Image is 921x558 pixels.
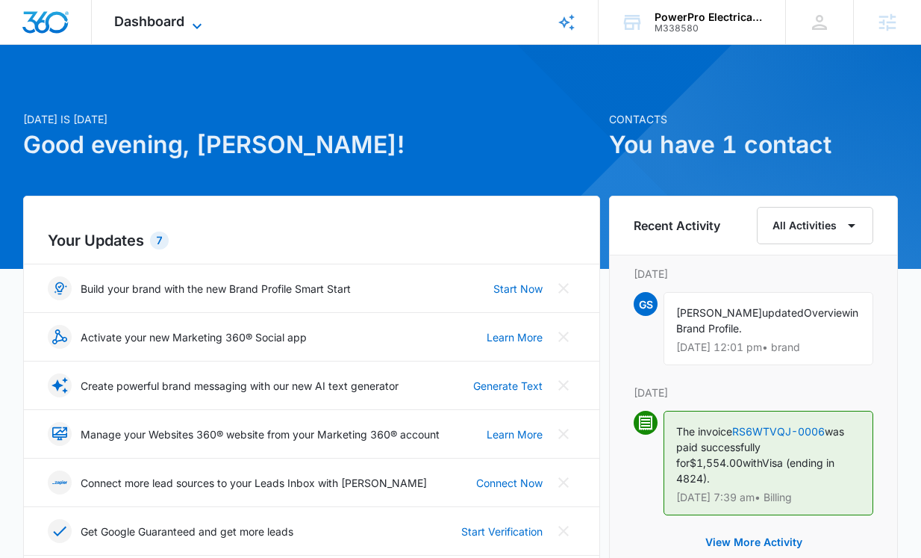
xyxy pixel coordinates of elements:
span: Dashboard [114,13,184,29]
h6: Recent Activity [634,217,720,235]
img: website_grey.svg [24,39,36,51]
div: 7 [150,232,169,249]
p: Get Google Guaranteed and get more leads [81,524,293,539]
p: [DATE] 7:39 am • Billing [676,492,861,503]
div: v 4.0.25 [42,24,73,36]
a: Connect Now [476,475,543,491]
a: RS6WTVQJ-0006 [732,425,825,438]
div: Keywords by Traffic [165,88,252,98]
img: logo_orange.svg [24,24,36,36]
h1: Good evening, [PERSON_NAME]! [23,127,601,163]
span: $1,554.00 [690,456,743,469]
p: [DATE] [634,266,873,282]
div: account id [655,23,764,34]
button: Close [552,519,575,543]
button: Close [552,422,575,446]
p: Connect more lead sources to your Leads Inbox with [PERSON_NAME] [81,475,427,491]
h2: Your Updates [48,229,576,252]
div: Domain: [DOMAIN_NAME] [39,39,164,51]
a: Learn More [487,427,543,442]
img: tab_domain_overview_orange.svg [40,87,52,99]
div: Domain Overview [57,88,134,98]
span: was paid successfully for [676,425,844,469]
div: account name [655,11,764,23]
p: [DATE] [634,385,873,400]
h1: You have 1 contact [609,127,898,163]
span: GS [634,292,658,316]
span: with [743,456,762,469]
button: Close [552,373,575,397]
p: Manage your Websites 360® website from your Marketing 360® account [81,427,440,442]
button: Close [552,325,575,349]
span: The invoice [676,425,732,438]
a: Start Verification [461,524,543,539]
p: [DATE] is [DATE] [23,111,601,127]
p: Activate your new Marketing 360® Social app [81,329,307,345]
img: tab_keywords_by_traffic_grey.svg [149,87,160,99]
a: Generate Text [473,378,543,394]
a: Start Now [493,281,543,297]
p: [DATE] 12:01 pm • brand [676,342,861,353]
p: Build your brand with the new Brand Profile Smart Start [81,281,351,297]
button: Close [552,471,575,495]
button: Close [552,276,575,300]
p: Create powerful brand messaging with our new AI text generator [81,378,399,394]
span: updated [762,306,804,319]
a: Learn More [487,329,543,345]
button: All Activities [757,207,873,244]
p: Contacts [609,111,898,127]
span: [PERSON_NAME] [676,306,762,319]
span: Overview [804,306,850,319]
